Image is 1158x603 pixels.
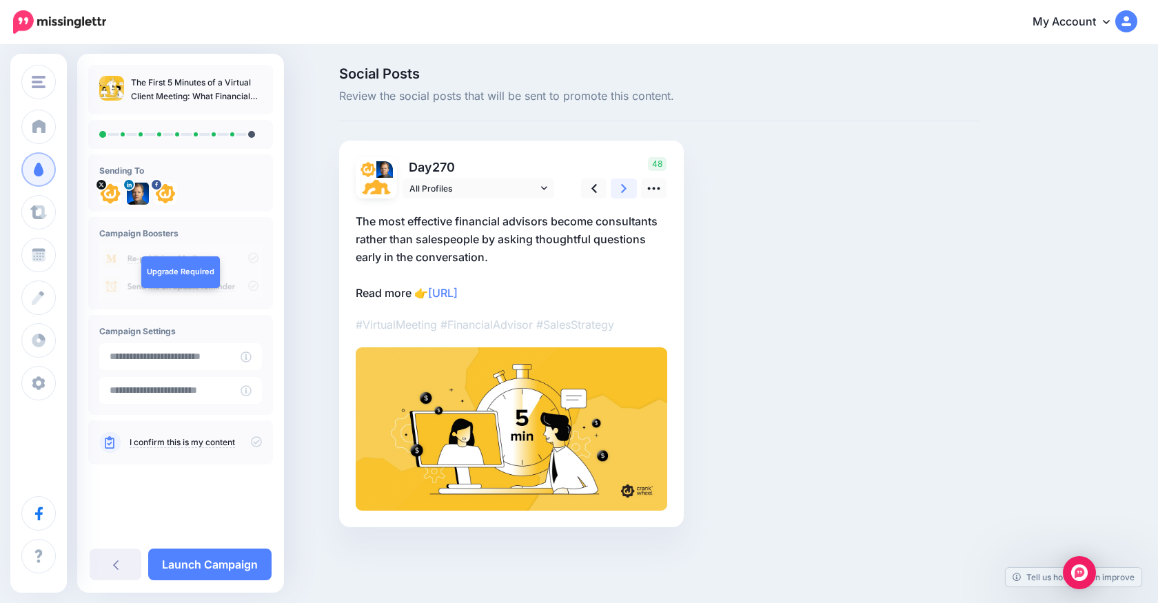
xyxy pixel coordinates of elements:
[1063,556,1096,589] div: Open Intercom Messenger
[428,286,458,300] a: [URL]
[99,183,121,205] img: WND2RMa3-11862.png
[154,183,176,205] img: 294216085_733586221362840_6419865137151145949_n-bsa146946.png
[360,161,376,178] img: WND2RMa3-11862.png
[339,67,979,81] span: Social Posts
[403,178,554,198] a: All Profiles
[141,256,220,288] a: Upgrade Required
[99,245,262,298] img: campaign_review_boosters.png
[127,183,149,205] img: 1516157769688-84710.png
[376,161,393,178] img: 1516157769688-84710.png
[99,326,262,336] h4: Campaign Settings
[99,76,124,101] img: 94cd6424640a5d20aeef47e9d9b4a818_thumb.jpg
[1006,568,1141,586] a: Tell us how we can improve
[356,347,667,511] img: 94cd6424640a5d20aeef47e9d9b4a818.jpg
[403,157,556,177] p: Day
[99,165,262,176] h4: Sending To
[13,10,106,34] img: Missinglettr
[432,160,455,174] span: 270
[130,437,235,448] a: I confirm this is my content
[32,76,45,88] img: menu.png
[356,316,667,334] p: #VirtualMeeting #FinancialAdvisor #SalesStrategy
[339,88,979,105] span: Review the social posts that will be sent to promote this content.
[360,178,393,211] img: 294216085_733586221362840_6419865137151145949_n-bsa146946.png
[409,181,538,196] span: All Profiles
[99,228,262,238] h4: Campaign Boosters
[648,157,667,171] span: 48
[356,212,667,302] p: The most effective financial advisors become consultants rather than salespeople by asking though...
[1019,6,1137,39] a: My Account
[131,76,262,103] p: The First 5 Minutes of a Virtual Client Meeting: What Financial Advisors Must Get Right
